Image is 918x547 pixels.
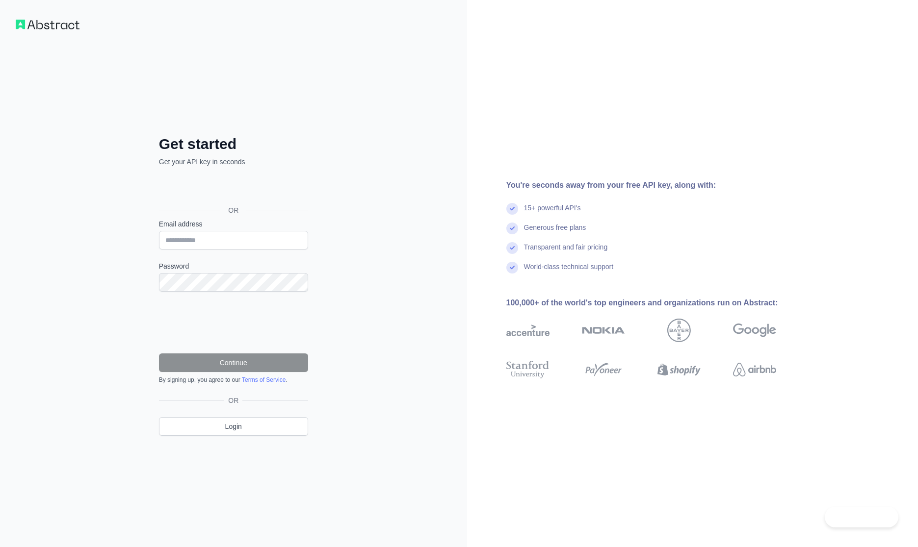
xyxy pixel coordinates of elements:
[154,177,311,199] iframe: Bouton "Se connecter avec Google"
[159,376,308,384] div: By signing up, you agree to our .
[16,20,79,29] img: Workflow
[506,262,518,273] img: check mark
[224,396,242,405] span: OR
[524,203,581,223] div: 15+ powerful API's
[159,157,308,167] p: Get your API key in seconds
[657,359,701,380] img: shopify
[667,319,691,342] img: bayer
[159,219,308,229] label: Email address
[506,359,550,380] img: stanford university
[825,507,898,527] iframe: Toggle Customer Support
[506,242,518,254] img: check mark
[733,319,776,342] img: google
[506,297,808,309] div: 100,000+ of the world's top engineers and organizations run on Abstract:
[159,353,308,372] button: Continue
[582,319,625,342] img: nokia
[159,417,308,436] a: Login
[524,223,586,242] div: Generous free plans
[506,223,518,234] img: check mark
[159,303,308,342] iframe: reCAPTCHA
[242,376,286,383] a: Terms of Service
[159,177,306,199] div: Se connecter avec Google. S'ouvre dans un nouvel onglet.
[524,262,614,281] div: World-class technical support
[582,359,625,380] img: payoneer
[733,359,776,380] img: airbnb
[220,205,246,215] span: OR
[506,319,550,342] img: accenture
[524,242,608,262] div: Transparent and fair pricing
[506,203,518,215] img: check mark
[159,135,308,153] h2: Get started
[506,179,808,191] div: You're seconds away from your free API key, along with:
[159,261,308,271] label: Password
